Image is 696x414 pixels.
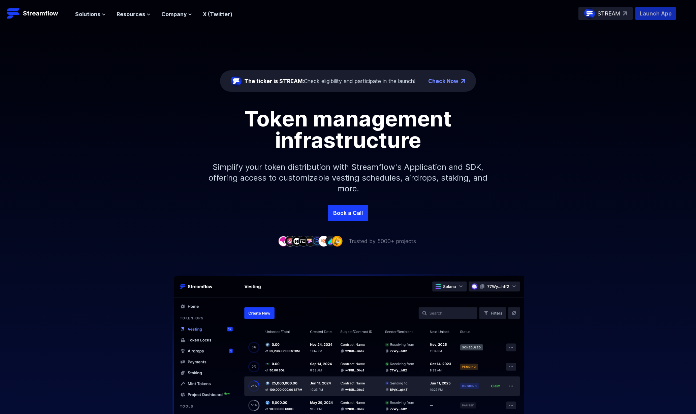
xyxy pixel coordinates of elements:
a: STREAM [578,7,633,20]
a: X (Twitter) [203,11,232,17]
a: Book a Call [328,205,368,221]
img: company-7 [318,236,329,246]
h1: Token management infrastructure [196,108,500,151]
a: Streamflow [7,7,68,20]
img: top-right-arrow.svg [623,11,627,15]
iframe: Intercom live chat [673,391,689,407]
a: Check Now [428,77,458,85]
img: company-9 [332,236,343,246]
span: Company [161,10,187,18]
div: Check eligibility and participate in the launch! [244,77,415,85]
button: Launch App [635,7,676,20]
span: The ticker is STREAM: [244,78,304,84]
img: Streamflow Logo [7,7,20,20]
img: company-1 [278,236,289,246]
img: company-8 [325,236,336,246]
img: company-3 [291,236,302,246]
span: Resources [117,10,145,18]
button: Solutions [75,10,106,18]
span: Solutions [75,10,100,18]
img: streamflow-logo-circle.png [584,8,595,19]
img: top-right-arrow.png [461,79,465,83]
p: STREAM [598,9,620,17]
p: Trusted by 5000+ projects [349,237,416,245]
p: Simplify your token distribution with Streamflow's Application and SDK, offering access to custom... [203,151,493,205]
img: company-6 [312,236,322,246]
button: Company [161,10,192,18]
img: streamflow-logo-circle.png [231,76,242,86]
img: company-5 [305,236,316,246]
button: Resources [117,10,151,18]
img: company-2 [285,236,295,246]
img: company-4 [298,236,309,246]
p: Streamflow [23,9,58,18]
